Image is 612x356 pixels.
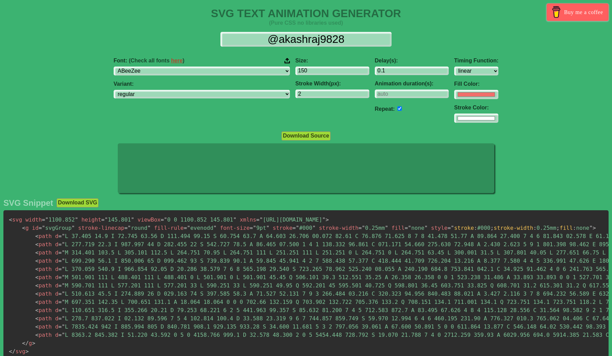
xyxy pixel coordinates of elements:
label: Variant: [114,81,290,87]
label: Repeat: [375,106,395,112]
span: " [312,225,316,231]
span: path [35,258,52,264]
span: d [55,258,59,264]
img: Upload your font [284,58,290,64]
input: auto [397,106,402,111]
span: " [164,216,167,223]
span: = [161,216,164,223]
img: Buy me a coffee [550,6,562,18]
span: " [233,216,237,223]
span: " [131,216,135,223]
span: = [59,266,62,272]
span: height [81,216,101,223]
span: path [35,241,52,248]
span: d [55,307,59,313]
span: < [35,290,39,297]
span: " [104,216,108,223]
span: " [62,315,65,322]
span: < [35,233,39,239]
span: = [59,241,62,248]
span: " [253,225,256,231]
label: Stroke Width(px): [295,81,369,87]
span: " [424,225,428,231]
span: (Check all fonts ) [129,58,184,63]
span: " [62,307,65,313]
span: > [326,216,329,223]
span: = [59,249,62,256]
span: path [35,299,52,305]
span: " [45,216,49,223]
span: path [35,249,52,256]
span: fill [560,225,573,231]
span: path [35,282,52,289]
span: < [35,241,39,248]
input: 100 [295,67,369,75]
label: Fill Color: [454,81,498,87]
span: 1100.852 [42,216,78,223]
span: < [35,266,39,272]
span: fill-rule [154,225,184,231]
label: Timing Function: [454,58,498,64]
label: Delay(s): [375,58,449,64]
span: stroke-width [494,225,533,231]
span: svg [9,216,22,223]
span: = [405,225,408,231]
span: d [55,323,59,330]
span: " [128,225,131,231]
span: < [35,315,39,322]
span: < [35,323,39,330]
span: path [35,266,52,272]
input: auto [375,90,449,98]
span: " [362,225,365,231]
span: " [62,290,65,297]
span: 9pt [250,225,269,231]
span: = [59,315,62,322]
span: < [9,216,12,223]
span: = [256,216,260,223]
span: evenodd [184,225,217,231]
span: d [55,332,59,338]
span: svg [9,348,25,355]
span: = [59,299,62,305]
span: " [62,233,65,239]
span: d [55,249,59,256]
span: " [62,299,65,305]
span: stroke [273,225,293,231]
span: : [533,225,537,231]
input: 2px [295,90,369,98]
span: path [35,315,52,322]
span: " [62,249,65,256]
span: = [59,332,62,338]
span: path [35,323,52,330]
span: #000 0.25mm none [454,225,589,231]
span: " [62,274,65,281]
input: 0.1s [375,67,449,75]
span: = [59,290,62,297]
span: = [184,225,187,231]
span: " [385,225,388,231]
span: Buy me a coffee [564,6,603,18]
span: = [250,225,253,231]
span: " [589,225,593,231]
span: " [42,225,45,231]
span: : [474,225,477,231]
span: = [59,274,62,281]
span: = [42,216,45,223]
span: font-size [220,225,250,231]
span: round [124,225,151,231]
span: stroke-width [319,225,359,231]
span: " [62,266,65,272]
span: < [35,258,39,264]
span: 0 0 1100.852 145.801 [161,216,237,223]
span: width [25,216,42,223]
span: Font: [114,58,184,64]
span: < [35,307,39,313]
span: path [35,307,52,313]
span: < [35,274,39,281]
span: none [405,225,428,231]
span: " [62,332,65,338]
span: svgGroup [39,225,75,231]
span: path [35,290,52,297]
span: = [59,323,62,330]
a: Buy me a coffee [547,3,609,21]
